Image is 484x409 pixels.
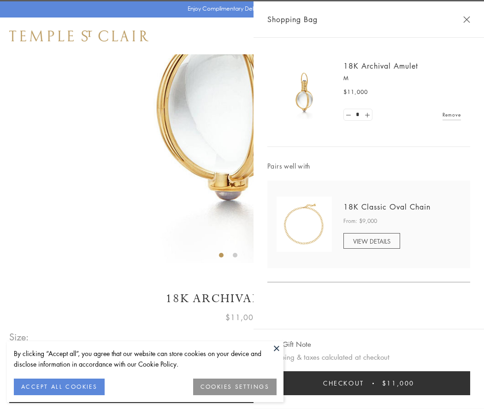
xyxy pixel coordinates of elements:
[267,13,318,25] span: Shopping Bag
[277,197,332,252] img: N88865-OV18
[343,61,418,71] a: 18K Archival Amulet
[343,233,400,249] a: VIEW DETAILS
[267,351,470,363] p: Shipping & taxes calculated at checkout
[343,216,377,226] span: From: $9,000
[343,202,431,212] a: 18K Classic Oval Chain
[277,64,332,120] img: 18K Archival Amulet
[188,4,292,13] p: Enjoy Complimentary Delivery & Returns
[267,161,470,171] span: Pairs well with
[9,30,148,41] img: Temple St. Clair
[14,379,105,395] button: ACCEPT ALL COOKIES
[362,109,372,121] a: Set quantity to 2
[225,311,259,323] span: $11,000
[443,110,461,120] a: Remove
[193,379,277,395] button: COOKIES SETTINGS
[343,88,368,97] span: $11,000
[353,237,390,245] span: VIEW DETAILS
[9,329,30,345] span: Size:
[382,378,414,388] span: $11,000
[343,74,461,83] p: M
[9,291,475,307] h1: 18K Archival Amulet
[323,378,364,388] span: Checkout
[267,339,311,350] button: Add Gift Note
[267,371,470,395] button: Checkout $11,000
[344,109,353,121] a: Set quantity to 0
[14,348,277,369] div: By clicking “Accept all”, you agree that our website can store cookies on your device and disclos...
[463,16,470,23] button: Close Shopping Bag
